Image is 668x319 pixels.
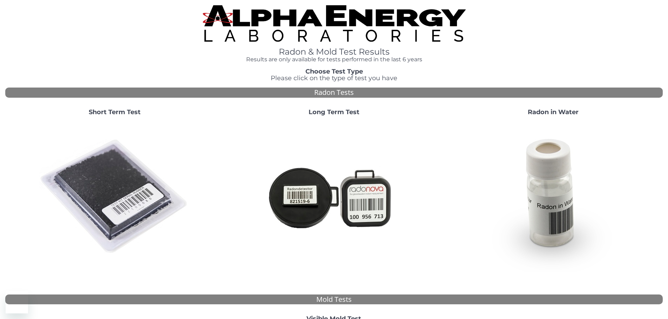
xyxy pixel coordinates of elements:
strong: Long Term Test [309,108,359,116]
img: TightCrop.jpg [203,5,466,42]
img: ShortTerm.jpg [39,122,190,272]
h4: Results are only available for tests performed in the last 6 years [203,56,466,63]
iframe: Button to launch messaging window [6,291,28,313]
span: Please click on the type of test you have [271,74,397,82]
img: Radtrak2vsRadtrak3.jpg [258,122,409,272]
h1: Radon & Mold Test Results [203,47,466,56]
strong: Choose Test Type [305,68,363,75]
strong: Radon in Water [528,108,579,116]
strong: Short Term Test [89,108,141,116]
div: Radon Tests [5,88,663,98]
div: Mold Tests [5,294,663,305]
img: RadoninWater.jpg [478,122,628,272]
